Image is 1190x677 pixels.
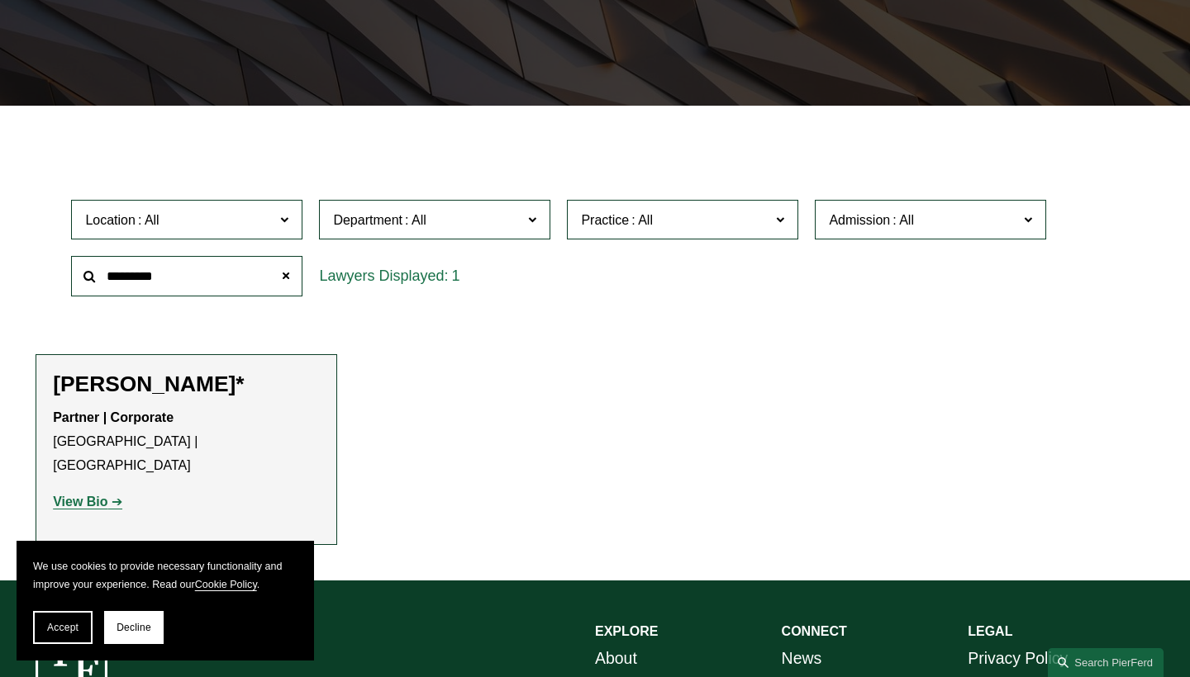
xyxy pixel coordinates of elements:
[595,644,637,673] a: About
[53,495,122,509] a: View Bio
[595,624,658,638] strong: EXPLORE
[53,406,320,477] p: [GEOGRAPHIC_DATA] | [GEOGRAPHIC_DATA]
[85,213,136,227] span: Location
[33,611,93,644] button: Accept
[968,624,1012,638] strong: LEGAL
[782,644,822,673] a: News
[53,410,174,424] strong: Partner | Corporate
[333,213,402,227] span: Department
[968,644,1068,673] a: Privacy Policy
[829,213,890,227] span: Admission
[117,622,151,633] span: Decline
[17,541,314,660] section: Cookie banner
[195,579,257,590] a: Cookie Policy
[53,495,107,509] strong: View Bio
[33,557,297,594] p: We use cookies to provide necessary functionality and improve your experience. Read our .
[47,622,79,633] span: Accept
[53,372,320,398] h2: [PERSON_NAME]*
[1048,648,1164,677] a: Search this site
[581,213,629,227] span: Practice
[104,611,164,644] button: Decline
[451,267,459,284] span: 1
[782,624,847,638] strong: CONNECT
